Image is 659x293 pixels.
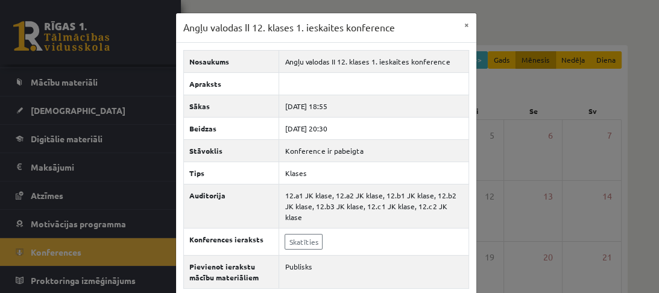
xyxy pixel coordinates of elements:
th: Sākas [183,95,279,117]
th: Nosaukums [183,50,279,72]
th: Tips [183,162,279,184]
td: [DATE] 18:55 [279,95,468,117]
th: Auditorija [183,184,279,228]
h3: Angļu valodas II 12. klases 1. ieskaites konference [183,20,395,35]
td: Konference ir pabeigta [279,139,468,162]
a: Skatīties [285,234,323,250]
td: Angļu valodas II 12. klases 1. ieskaites konference [279,50,468,72]
td: Klases [279,162,468,184]
th: Stāvoklis [183,139,279,162]
button: × [457,13,476,36]
th: Konferences ieraksts [183,228,279,255]
td: Publisks [279,255,468,288]
th: Beidzas [183,117,279,139]
td: 12.a1 JK klase, 12.a2 JK klase, 12.b1 JK klase, 12.b2 JK klase, 12.b3 JK klase, 12.c1 JK klase, 1... [279,184,468,228]
td: [DATE] 20:30 [279,117,468,139]
th: Apraksts [183,72,279,95]
th: Pievienot ierakstu mācību materiāliem [183,255,279,288]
